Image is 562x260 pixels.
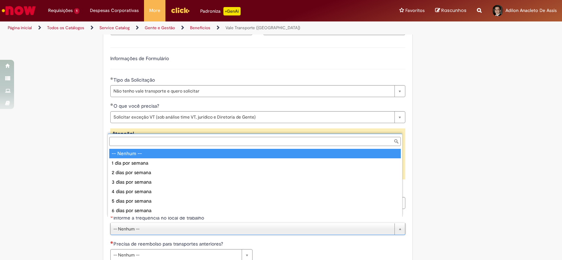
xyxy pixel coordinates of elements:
[109,158,401,168] div: 1 dia por semana
[109,168,401,177] div: 2 dias por semana
[108,147,402,217] ul: Informe a frequência no local de trabalho
[109,196,401,206] div: 5 dias por semana
[109,187,401,196] div: 4 dias por semana
[109,206,401,215] div: 6 dias por semana
[109,149,401,158] div: -- Nenhum --
[109,177,401,187] div: 3 dias por semana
